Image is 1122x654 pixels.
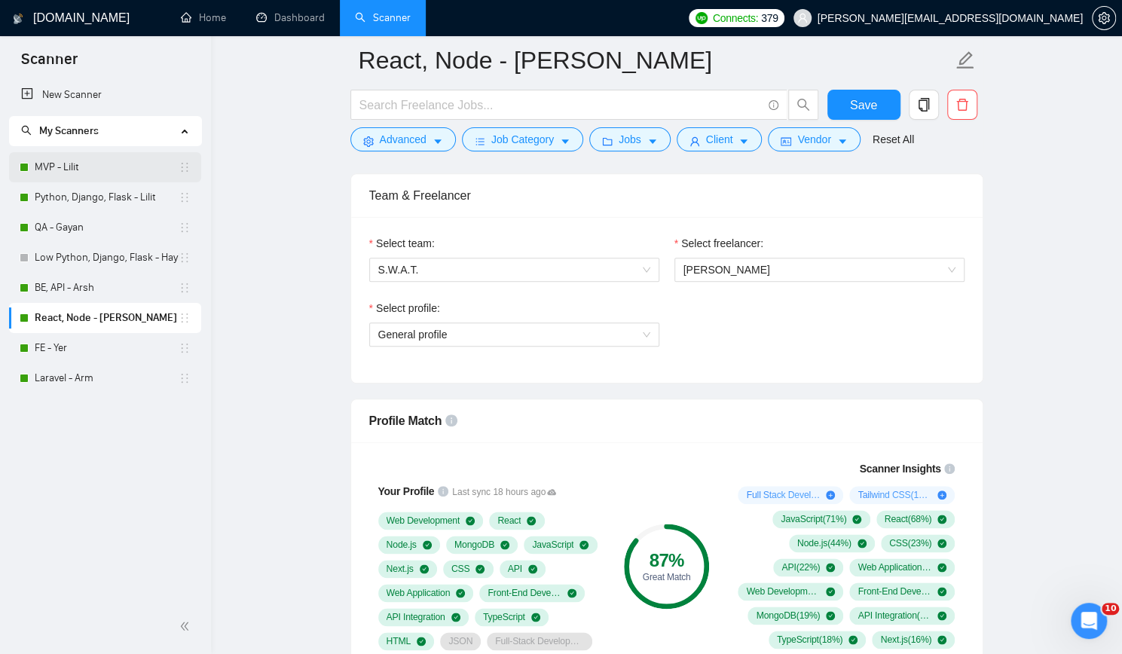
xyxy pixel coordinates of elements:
span: Node.js ( 44 %) [797,537,851,549]
span: user [797,13,808,23]
span: caret-down [837,136,848,147]
li: QA - Gayan [9,212,201,243]
span: Select profile: [376,300,440,316]
span: MongoDB [454,539,494,551]
span: check-circle [826,563,835,572]
span: plus-circle [826,490,835,500]
span: Your Profile [378,485,435,497]
span: JavaScript [532,539,573,551]
li: FE - Yer [9,333,201,363]
span: CSS [451,563,470,575]
span: user [689,136,700,147]
li: BE, API - Arsh [9,273,201,303]
button: userClientcaret-down [677,127,763,151]
span: holder [179,282,191,294]
li: New Scanner [9,80,201,110]
span: Front-End Development ( 19 %) [858,585,931,597]
span: info-circle [769,100,778,110]
input: Scanner name... [359,41,952,79]
label: Select freelancer: [674,235,763,252]
a: setting [1092,12,1116,24]
span: check-circle [937,515,946,524]
a: homeHome [181,11,226,24]
span: caret-down [560,136,570,147]
span: API ( 22 %) [781,561,820,573]
span: copy [910,98,938,112]
span: My Scanners [39,124,99,137]
span: Node.js [387,539,417,551]
span: check-circle [826,611,835,620]
span: Front-End Development [488,587,561,599]
span: JSON [448,635,472,647]
button: setting [1092,6,1116,30]
span: TypeScript ( 18 %) [777,634,843,646]
span: folder [602,136,613,147]
span: Job Category [491,131,554,148]
span: holder [179,372,191,384]
span: bars [475,136,485,147]
span: HTML [387,635,411,647]
span: holder [179,252,191,264]
button: settingAdvancedcaret-down [350,127,456,151]
span: API [508,563,522,575]
span: setting [1093,12,1115,24]
button: search [788,90,818,120]
span: React ( 68 %) [885,513,932,525]
span: MongoDB ( 19 %) [756,610,820,622]
span: check-circle [500,540,509,549]
span: plus-circle [937,490,946,500]
a: Low Python, Django, Flask - Hayk [35,243,179,273]
span: Next.js ( 16 %) [880,634,931,646]
span: check-circle [848,635,858,644]
span: search [21,125,32,136]
a: MVP - Lilit [35,152,179,182]
span: Scanner [9,48,90,80]
a: dashboardDashboard [256,11,325,24]
span: Connects: [713,10,758,26]
span: check-circle [937,563,946,572]
span: check-circle [451,613,460,622]
a: BE, API - Arsh [35,273,179,303]
button: Save [827,90,900,120]
span: check-circle [420,564,429,573]
span: Client [706,131,733,148]
div: Great Match [624,573,709,582]
input: Search Freelance Jobs... [359,96,762,115]
a: Laravel - Arm [35,363,179,393]
span: check-circle [527,516,536,525]
span: check-circle [466,516,475,525]
span: Full-Stack Development [495,635,584,647]
span: S.W.A.T. [378,258,650,281]
span: TypeScript [483,611,525,623]
span: Web Application ( 20 %) [858,561,931,573]
span: search [789,98,818,112]
span: check-circle [423,540,432,549]
li: MVP - Lilit [9,152,201,182]
span: holder [179,191,191,203]
button: folderJobscaret-down [589,127,671,151]
span: caret-down [647,136,658,147]
button: delete [947,90,977,120]
span: setting [363,136,374,147]
span: check-circle [531,613,540,622]
span: JavaScript ( 71 %) [781,513,846,525]
a: New Scanner [21,80,189,110]
img: upwork-logo.png [696,12,708,24]
span: Last sync 18 hours ago [452,485,556,500]
span: Vendor [797,131,830,148]
li: Python, Django, Flask - Lilit [9,182,201,212]
button: idcardVendorcaret-down [768,127,860,151]
span: Web Development ( 20 %) [746,585,820,597]
span: API Integration [387,611,445,623]
span: 379 [761,10,778,26]
span: info-circle [944,463,955,474]
div: 87 % [624,552,709,570]
span: Profile Match [369,414,442,427]
a: React, Node - [PERSON_NAME] [35,303,179,333]
span: check-circle [579,540,589,549]
span: General profile [378,323,650,346]
div: Team & Freelancer [369,174,965,217]
li: Low Python, Django, Flask - Hayk [9,243,201,273]
span: Web Application [387,587,451,599]
span: check-circle [937,635,946,644]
